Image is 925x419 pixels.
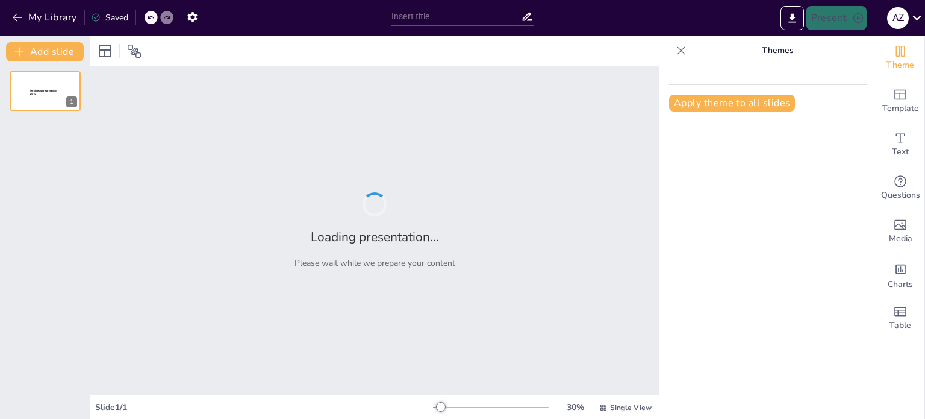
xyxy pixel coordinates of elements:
[886,58,914,72] span: Theme
[876,123,924,166] div: Add text boxes
[669,95,795,112] button: Apply theme to all slides
[876,297,924,340] div: Add a table
[127,44,142,58] span: Position
[294,257,455,269] p: Please wait while we prepare your content
[780,6,804,30] button: Export to PowerPoint
[95,42,114,61] div: Layout
[892,145,909,159] span: Text
[882,102,919,115] span: Template
[95,402,433,413] div: Slide 1 / 1
[876,253,924,297] div: Add charts and graphs
[10,71,81,111] div: Sendsteps presentation editor1
[391,8,521,25] input: Insert title
[610,403,652,412] span: Single View
[889,319,911,332] span: Table
[6,42,84,61] button: Add slide
[887,6,909,30] button: A Z
[876,80,924,123] div: Add ready made slides
[561,402,590,413] div: 30 %
[889,232,912,245] span: Media
[876,210,924,253] div: Add images, graphics, shapes or video
[311,228,439,245] h2: Loading presentation...
[9,8,82,27] button: My Library
[66,96,77,107] div: 1
[30,89,57,96] span: Sendsteps presentation editor
[881,189,920,202] span: Questions
[876,166,924,210] div: Get real-time input from your audience
[691,36,864,65] p: Themes
[876,36,924,80] div: Change the overall theme
[888,278,913,291] span: Charts
[806,6,867,30] button: Present
[887,7,909,29] div: A Z
[91,12,128,24] div: Saved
